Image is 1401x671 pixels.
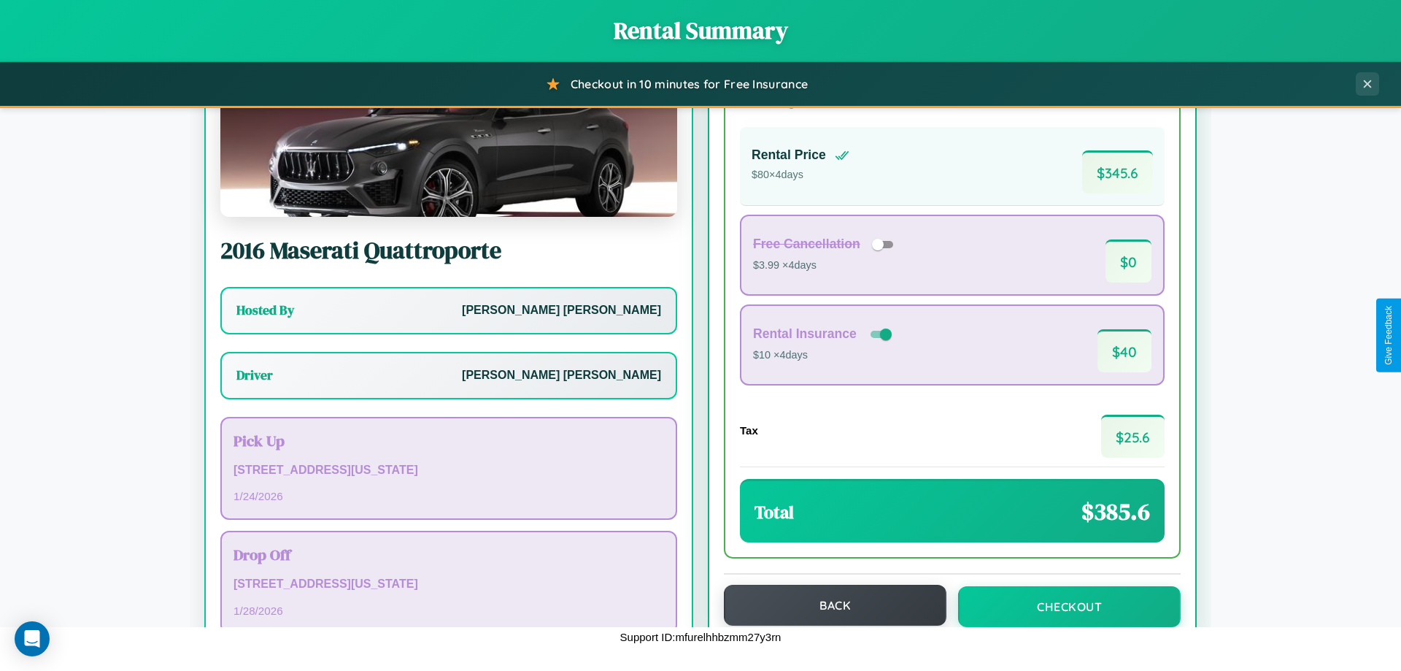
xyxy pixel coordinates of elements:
h2: 2016 Maserati Quattroporte [220,234,677,267]
p: $10 × 4 days [753,346,895,365]
span: $ 345.6 [1082,150,1153,193]
h4: Free Cancellation [753,237,860,252]
span: $ 25.6 [1101,415,1165,458]
span: $ 40 [1097,329,1151,372]
p: 1 / 28 / 2026 [233,601,664,621]
h3: Hosted By [236,302,294,319]
span: $ 0 [1105,239,1151,283]
h1: Rental Summary [15,15,1386,47]
h3: Driver [236,367,273,384]
div: Give Feedback [1383,306,1394,365]
p: $3.99 × 4 days [753,256,898,275]
img: Maserati Quattroporte [220,71,677,217]
h3: Drop Off [233,544,664,565]
p: $ 80 × 4 days [752,166,849,185]
span: Checkout in 10 minutes for Free Insurance [571,77,808,91]
h4: Rental Insurance [753,326,857,342]
p: [PERSON_NAME] [PERSON_NAME] [462,365,661,386]
h4: Tax [740,424,758,437]
p: Support ID: mfurelhhbzmm27y3rn [620,627,781,647]
p: [STREET_ADDRESS][US_STATE] [233,574,664,595]
h3: Pick Up [233,430,664,451]
h4: Rental Price [752,147,826,163]
span: $ 385.6 [1081,496,1150,528]
div: Open Intercom Messenger [15,621,50,656]
p: [STREET_ADDRESS][US_STATE] [233,460,664,481]
button: Back [724,585,946,626]
button: Checkout [958,586,1181,627]
p: [PERSON_NAME] [PERSON_NAME] [462,300,661,321]
p: 1 / 24 / 2026 [233,486,664,506]
h3: Total [754,500,794,524]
